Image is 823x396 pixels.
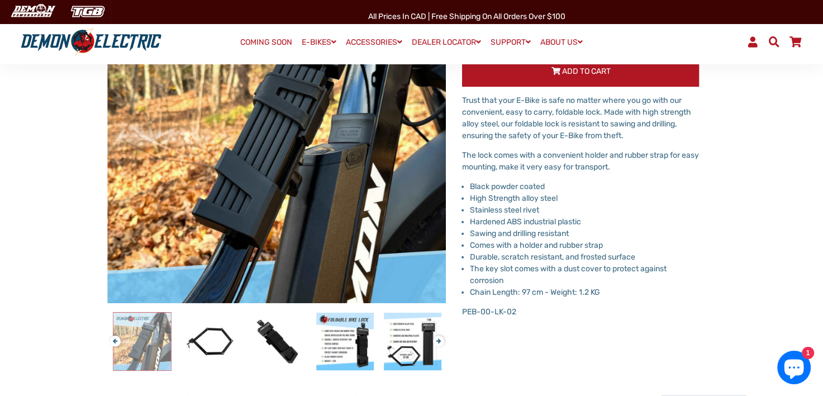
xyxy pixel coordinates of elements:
[17,27,165,56] img: Demon Electric logo
[470,286,699,298] li: Chain Length: 97 cm - Weight: 1.2 KG
[562,67,610,76] span: Add to Cart
[470,181,699,192] li: Black powder coated
[181,313,239,370] img: Foldable Bike Lock - Demon Electric
[470,216,699,228] li: Hardened ABS industrial plastic
[536,34,587,50] a: ABOUT US
[6,2,59,21] img: Demon Electric
[470,204,699,216] li: Stainless steel rivet
[470,228,699,239] li: Sawing and drilling resistant
[236,35,296,50] a: COMING SOON
[487,34,535,50] a: SUPPORT
[462,56,699,87] button: Add to Cart
[316,313,374,370] img: Foldable Bike Lock - Demon Electric
[470,263,699,286] li: The key slot comes with a dust cover to protect against corrosion
[433,330,440,343] button: Next
[408,34,485,50] a: DEALER LOCATOR
[384,313,441,370] img: Foldable Bike Lock - Demon Electric
[368,12,565,21] span: All Prices in CAD | Free shipping on all orders over $100
[249,313,306,370] img: Foldable Bike Lock - Demon Electric
[470,239,699,251] li: Comes with a holder and rubber strap
[298,34,340,50] a: E-BIKES
[462,95,699,142] p: Trust that your E-Bike is safe no matter where you go with our convenient, easy to carry, foldabl...
[342,34,406,50] a: ACCESSORIES
[462,149,699,173] p: The lock comes with a convenient holder and rubber strap for easy mounting, make it very easy for...
[470,251,699,263] li: Durable, scratch resistant, and frosted surface
[462,306,699,318] p: PEB-00-LK-02
[110,330,116,343] button: Previous
[113,313,171,370] img: Foldable Bike Lock - Demon Electric
[65,2,111,21] img: TGB Canada
[774,351,814,387] inbox-online-store-chat: Shopify online store chat
[470,192,699,204] li: High Strength alloy steel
